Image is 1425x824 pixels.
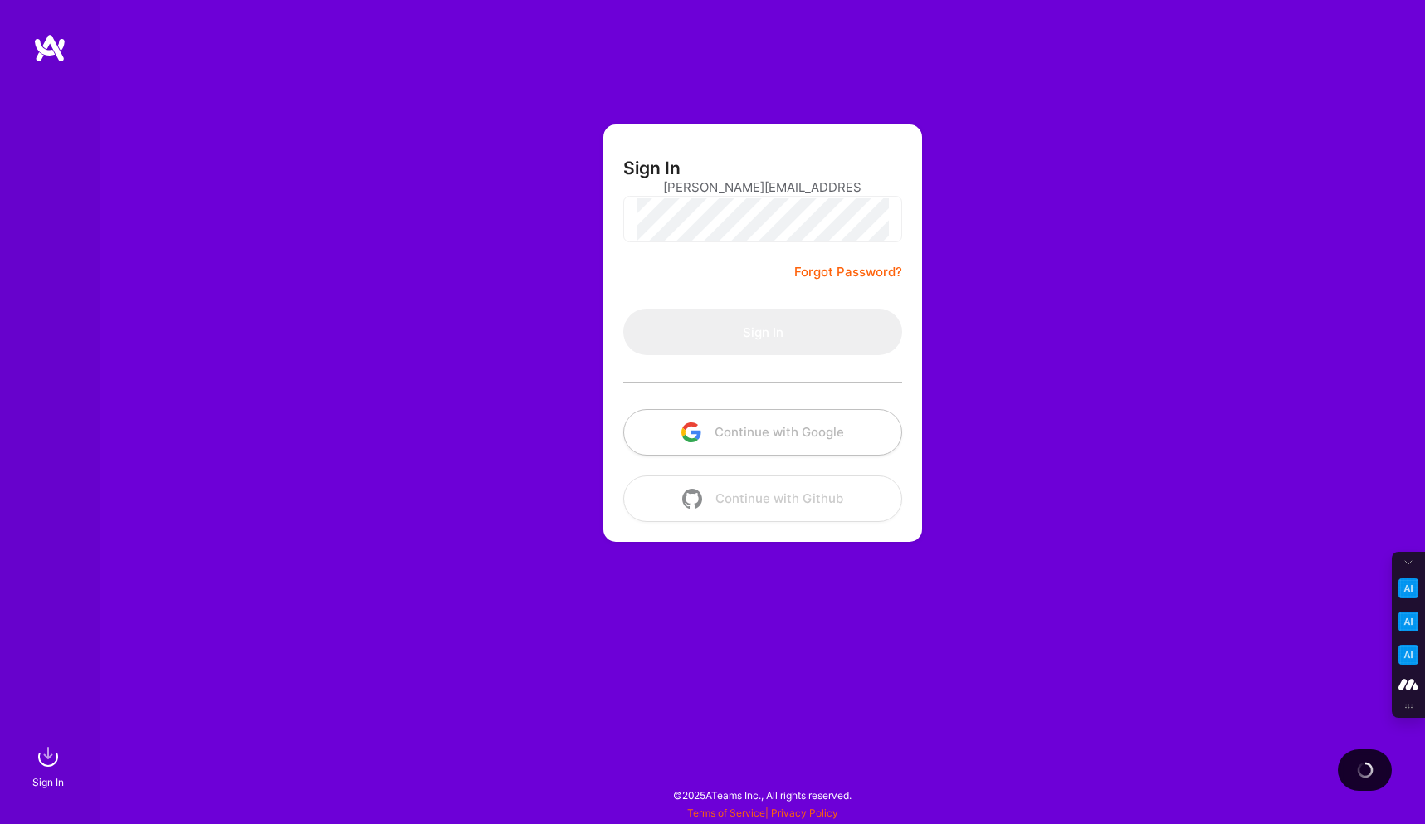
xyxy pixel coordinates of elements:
a: Forgot Password? [794,262,902,282]
button: Continue with Google [623,409,902,456]
img: Key Point Extractor icon [1398,578,1418,598]
a: sign inSign In [35,740,65,791]
a: Terms of Service [687,807,765,819]
button: Continue with Github [623,475,902,522]
div: © 2025 ATeams Inc., All rights reserved. [100,774,1425,816]
div: Sign In [32,773,64,791]
input: Email... [663,166,862,208]
span: | [687,807,838,819]
img: Jargon Buster icon [1398,645,1418,665]
img: icon [682,489,702,509]
h3: Sign In [623,158,681,178]
button: Sign In [623,309,902,355]
img: loading [1356,761,1374,779]
img: logo [33,33,66,63]
img: Email Tone Analyzer icon [1398,612,1418,631]
img: sign in [32,740,65,773]
a: Privacy Policy [771,807,838,819]
img: icon [681,422,701,442]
